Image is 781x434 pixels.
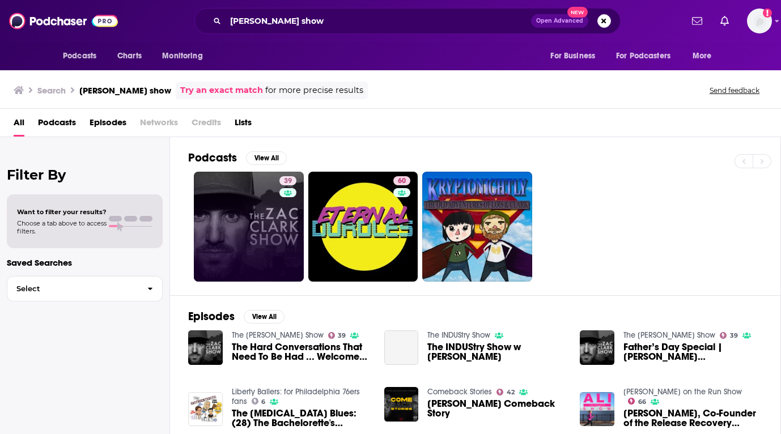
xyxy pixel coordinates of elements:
[226,12,531,30] input: Search podcasts, credits, & more...
[398,176,406,187] span: 60
[693,48,712,64] span: More
[63,48,96,64] span: Podcasts
[188,330,223,365] img: The Hard Conversations That Need To Be Had ... Welcome To The Zac Clark Show
[427,387,492,397] a: Comeback Stories
[14,113,24,137] a: All
[55,45,111,67] button: open menu
[427,342,566,361] a: The INDUStry Show w Zac Clark
[427,342,566,361] span: The INDUStry Show w [PERSON_NAME]
[730,333,738,338] span: 39
[747,8,772,33] img: User Profile
[188,151,237,165] h2: Podcasts
[232,330,324,340] a: The Zac Clark Show
[638,399,646,405] span: 66
[384,387,419,422] img: Zac Clark's Comeback Story
[384,330,419,365] a: The INDUStry Show w Zac Clark
[531,14,588,28] button: Open AdvancedNew
[188,309,235,324] h2: Episodes
[235,113,252,137] a: Lists
[232,387,360,406] a: Liberty Ballers: for Philadelphia 76ers fans
[79,85,171,96] h3: [PERSON_NAME] show
[232,342,371,361] span: The Hard Conversations That Need To Be Had ... Welcome To The [PERSON_NAME] Show
[716,11,733,31] a: Show notifications dropdown
[188,151,287,165] a: PodcastsView All
[609,45,687,67] button: open menu
[747,8,772,33] button: Show profile menu
[188,392,223,427] img: The Gastroenteritis Blues: (28) The Bachelorette's Zac Clark Joins The Show, Plus Sixers Win Over...
[763,8,772,18] svg: Add a profile image
[180,84,263,97] a: Try an exact match
[623,387,742,397] a: Ali on the Run Show
[261,399,265,405] span: 6
[194,172,304,282] a: 39
[628,398,646,405] a: 66
[17,219,107,235] span: Choose a tab above to access filters.
[580,392,614,427] img: Zac Clark, Co-Founder of the Release Recovery Foundation
[328,332,346,339] a: 39
[9,10,118,32] img: Podchaser - Follow, Share and Rate Podcasts
[567,7,588,18] span: New
[427,399,566,418] a: Zac Clark's Comeback Story
[687,11,707,31] a: Show notifications dropdown
[623,342,762,361] a: Father’s Day Special | Doug Clark (Zac’s Dad)
[17,208,107,216] span: Want to filter your results?
[279,176,296,185] a: 39
[706,86,763,95] button: Send feedback
[154,45,217,67] button: open menu
[623,342,762,361] span: Father’s Day Special | [PERSON_NAME] ([PERSON_NAME]’s Dad)
[393,176,410,185] a: 60
[90,113,126,137] a: Episodes
[265,84,363,97] span: for more precise results
[37,85,66,96] h3: Search
[685,45,726,67] button: open menu
[623,330,715,340] a: The Zac Clark Show
[117,48,142,64] span: Charts
[338,333,346,338] span: 39
[427,330,490,340] a: The INDUStry Show
[38,113,76,137] a: Podcasts
[536,18,583,24] span: Open Advanced
[192,113,221,137] span: Credits
[308,172,418,282] a: 60
[188,309,285,324] a: EpisodesView All
[550,48,595,64] span: For Business
[244,310,285,324] button: View All
[232,409,371,428] a: The Gastroenteritis Blues: (28) The Bachelorette's Zac Clark Joins The Show, Plus Sixers Win Over...
[580,330,614,365] img: Father’s Day Special | Doug Clark (Zac’s Dad)
[720,332,738,339] a: 39
[747,8,772,33] span: Logged in as alignPR
[284,176,292,187] span: 39
[623,409,762,428] a: Zac Clark, Co-Founder of the Release Recovery Foundation
[496,389,515,395] a: 42
[232,409,371,428] span: The [MEDICAL_DATA] Blues: (28) The Bachelorette's [PERSON_NAME] Joins The Show, Plus Sixers Win O...
[7,276,163,301] button: Select
[232,342,371,361] a: The Hard Conversations That Need To Be Had ... Welcome To The Zac Clark Show
[246,151,287,165] button: View All
[252,398,266,405] a: 6
[7,285,138,292] span: Select
[623,409,762,428] span: [PERSON_NAME], Co-Founder of the Release Recovery Foundation
[162,48,202,64] span: Monitoring
[140,113,178,137] span: Networks
[194,8,621,34] div: Search podcasts, credits, & more...
[427,399,566,418] span: [PERSON_NAME] Comeback Story
[507,390,515,395] span: 42
[110,45,148,67] a: Charts
[7,257,163,268] p: Saved Searches
[542,45,609,67] button: open menu
[7,167,163,183] h2: Filter By
[616,48,670,64] span: For Podcasters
